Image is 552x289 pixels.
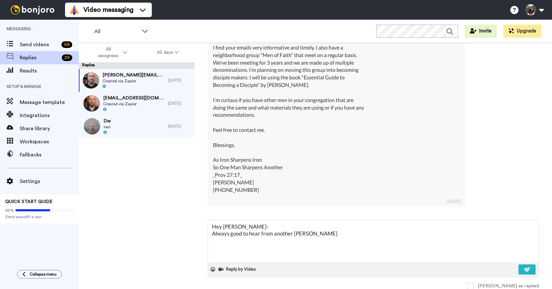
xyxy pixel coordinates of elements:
div: [DATE] [168,78,191,83]
span: Message template [20,98,79,106]
button: 30 days [142,47,194,58]
span: Results [20,67,79,75]
textarea: Hey [PERSON_NAME]- Always good to hear from another pass [208,220,539,262]
span: Integrations [20,112,79,119]
div: [DATE] [447,198,461,205]
img: send-white.svg [524,267,531,272]
div: [DATE] [168,101,191,106]
span: All [94,28,138,35]
span: Share library [20,125,79,133]
span: QUICK START GUIDE [5,199,53,204]
img: 7326a673-facb-4a70-8b5b-4864e1e27b1d-thumb.jpg [83,72,99,89]
button: Reply by Video [218,264,258,274]
span: Dw [103,118,111,124]
span: Workspaces [20,138,79,146]
span: [EMAIL_ADDRESS][DOMAIN_NAME] [103,95,165,101]
button: Collapse menu [17,270,62,279]
div: [DATE] [168,124,191,129]
span: 60% [5,208,14,213]
img: bj-logo-header-white.svg [8,5,57,14]
span: Settings [20,177,79,185]
img: 8830536e-cf9f-4422-95a6-a9bad301eb49-thumb.jpg [84,118,100,134]
span: Fallbacks [20,151,79,159]
a: [EMAIL_ADDRESS][DOMAIN_NAME]Created via Zapier[DATE] [79,92,195,115]
span: [PERSON_NAME][EMAIL_ADDRESS][PERSON_NAME][DOMAIN_NAME] [103,72,165,78]
span: Send yourself a test [5,214,74,219]
a: [PERSON_NAME][EMAIL_ADDRESS][PERSON_NAME][DOMAIN_NAME]Created via Zapier[DATE] [79,69,195,92]
img: 1520eb7a-0eb3-4e7a-ac6f-07569fbcd75d-thumb.jpg [83,95,100,112]
span: All assignees [95,46,122,59]
button: Invite [465,25,497,38]
a: Dwtest[DATE] [79,115,195,138]
span: test [103,124,111,130]
button: All assignees [80,43,142,62]
div: 68 [61,41,72,48]
span: Video messaging [83,5,133,14]
div: 29 [62,54,72,61]
span: Created via Zapier [103,78,165,84]
span: Created via Zapier [103,101,165,107]
span: Replies [20,54,59,62]
div: Replies [79,62,195,69]
img: vm-color.svg [69,5,80,15]
span: Collapse menu [30,272,57,277]
button: Upgrade [503,25,541,38]
span: Send videos [20,41,59,49]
